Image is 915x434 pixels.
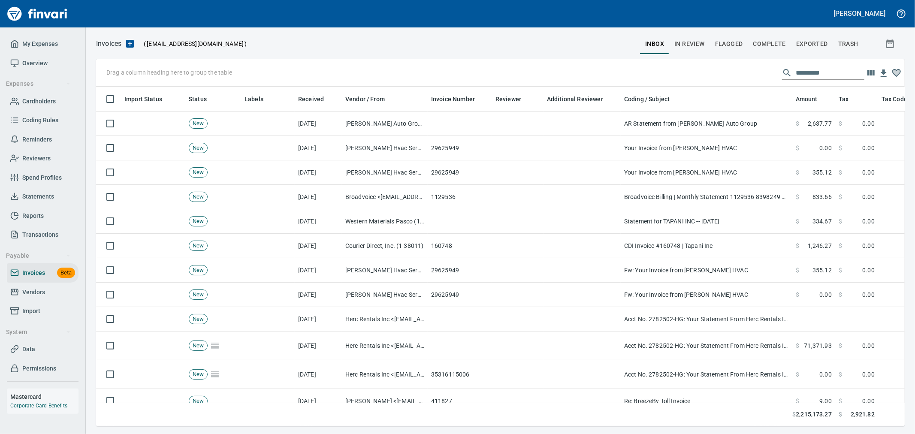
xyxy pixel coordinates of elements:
td: Re: BreezeBy Toll Invoice [621,389,792,413]
span: Vendors [22,287,45,298]
td: Fw: Your Invoice from [PERSON_NAME] HVAC [621,283,792,307]
span: 1,246.27 [808,241,832,250]
td: [DATE] [295,258,342,283]
span: Complete [753,39,786,49]
span: Statements [22,191,54,202]
td: [DATE] [295,136,342,160]
span: inbox [645,39,664,49]
td: Herc Rentals Inc <[EMAIL_ADDRESS][DOMAIN_NAME]> [342,360,428,389]
td: CDI Invoice #160748 | Tapani Inc [621,234,792,258]
td: [DATE] [295,234,342,258]
span: 334.67 [812,217,832,226]
span: 0.00 [862,370,875,379]
span: $ [796,144,799,152]
span: New [189,371,207,379]
td: 1129536 [428,185,492,209]
span: New [189,242,207,250]
span: 0.00 [862,266,875,274]
td: Fw: Your Invoice from [PERSON_NAME] HVAC [621,258,792,283]
span: Import Status [124,94,162,104]
a: Spend Profiles [7,168,79,187]
span: 0.00 [862,341,875,350]
span: Reviewer [495,94,532,104]
a: Reminders [7,130,79,149]
td: Your Invoice from [PERSON_NAME] HVAC [621,160,792,185]
span: Tax [839,94,860,104]
span: Additional Reviewer [547,94,614,104]
span: My Expenses [22,39,58,49]
span: $ [839,410,842,419]
td: Herc Rentals Inc <[EMAIL_ADDRESS][DOMAIN_NAME]> [342,332,428,360]
span: Pages Split [208,371,222,377]
span: Reviewers [22,153,51,164]
td: Acct No. 2782502-HG: Your Statement From Herc Rentals Inc. is Attached [621,332,792,360]
span: Received [298,94,335,104]
td: [DATE] [295,185,342,209]
span: 0.00 [862,217,875,226]
td: Acct No. 2782502-HG: Your Statement From Herc Rentals Inc. is Attached [621,307,792,332]
span: 833.66 [812,193,832,201]
span: System [6,327,71,338]
span: New [189,315,207,323]
span: Data [22,344,35,355]
span: New [189,120,207,128]
button: System [3,324,74,340]
span: Received [298,94,324,104]
span: Vendor / From [345,94,396,104]
td: [PERSON_NAME] Hvac Services Inc (1-10453) [342,160,428,185]
span: Cardholders [22,96,56,107]
span: Additional Reviewer [547,94,603,104]
span: Coding / Subject [624,94,681,104]
button: Choose columns to display [864,66,877,79]
td: 35316115006 [428,360,492,389]
span: 71,371.93 [804,341,832,350]
a: My Expenses [7,34,79,54]
button: Expenses [3,76,74,92]
td: [DATE] [295,389,342,413]
a: Reports [7,206,79,226]
td: [PERSON_NAME] Hvac Services Inc (1-10453) [342,136,428,160]
td: Statement for TAPANI INC -- [DATE] [621,209,792,234]
button: Upload an Invoice [121,39,139,49]
span: Reviewer [495,94,521,104]
span: $ [796,397,799,405]
p: Drag a column heading here to group the table [106,68,232,77]
span: Invoices [22,268,45,278]
span: $ [839,341,842,350]
a: Transactions [7,225,79,244]
span: New [189,193,207,201]
td: [PERSON_NAME] <[EMAIL_ADDRESS][DOMAIN_NAME]> [342,389,428,413]
td: Acct No. 2782502-HG: Your Statement From Herc Rentals Inc. is Attached [621,360,792,389]
a: Permissions [7,359,79,378]
nav: breadcrumb [96,39,121,49]
span: $ [839,241,842,250]
td: [PERSON_NAME] Hvac Services Inc (1-10453) [342,258,428,283]
span: $ [839,119,842,128]
td: 29625949 [428,283,492,307]
span: Status [189,94,207,104]
span: 0.00 [862,119,875,128]
h5: [PERSON_NAME] [834,9,885,18]
span: 0.00 [862,241,875,250]
td: 29625949 [428,160,492,185]
a: Cardholders [7,92,79,111]
span: 0.00 [862,397,875,405]
span: 2,637.77 [808,119,832,128]
span: Invoice Number [431,94,486,104]
span: 0.00 [862,168,875,177]
a: Reviewers [7,149,79,168]
span: Exported [796,39,828,49]
td: Courier Direct, Inc. (1-38011) [342,234,428,258]
span: $ [796,217,799,226]
span: $ [796,370,799,379]
span: 0.00 [862,193,875,201]
td: [DATE] [295,360,342,389]
span: [EMAIL_ADDRESS][DOMAIN_NAME] [146,39,245,48]
img: Finvari [5,3,69,24]
span: $ [792,410,796,419]
td: [PERSON_NAME] Hvac Services Inc (1-10453) [342,283,428,307]
span: New [189,342,207,350]
span: $ [839,290,842,299]
td: [DATE] [295,209,342,234]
